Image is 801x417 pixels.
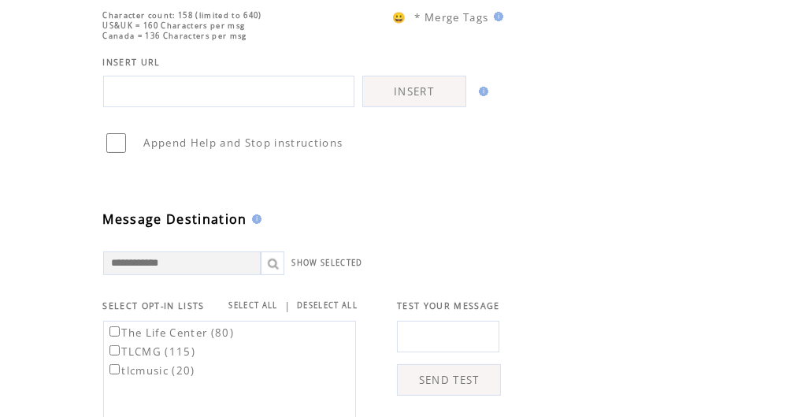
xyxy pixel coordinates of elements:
img: help.gif [247,214,261,224]
span: INSERT URL [103,57,161,68]
span: Message Destination [103,210,247,228]
a: SELECT ALL [229,300,278,311]
span: * Merge Tags [415,10,489,24]
img: help.gif [489,12,503,21]
span: Append Help and Stop instructions [144,136,343,150]
span: Character count: 158 (limited to 640) [103,10,262,20]
img: help.gif [474,87,488,96]
span: SELECT OPT-IN LISTS [103,300,205,311]
a: DESELECT ALL [297,300,358,311]
a: INSERT [362,76,466,107]
input: The Life Center (80) [109,326,120,337]
span: US&UK = 160 Characters per msg [103,20,246,31]
a: SEND TEST [397,364,501,396]
span: | [284,299,291,313]
a: SHOW SELECTED [292,258,363,268]
label: TLCMG (115) [106,344,196,359]
label: tlcmusic (20) [106,363,195,378]
label: The Life Center (80) [106,326,235,340]
span: 😀 [392,10,406,24]
input: TLCMG (115) [109,345,120,356]
span: Canada = 136 Characters per msg [103,31,247,41]
span: TEST YOUR MESSAGE [397,300,500,311]
input: tlcmusic (20) [109,364,120,374]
